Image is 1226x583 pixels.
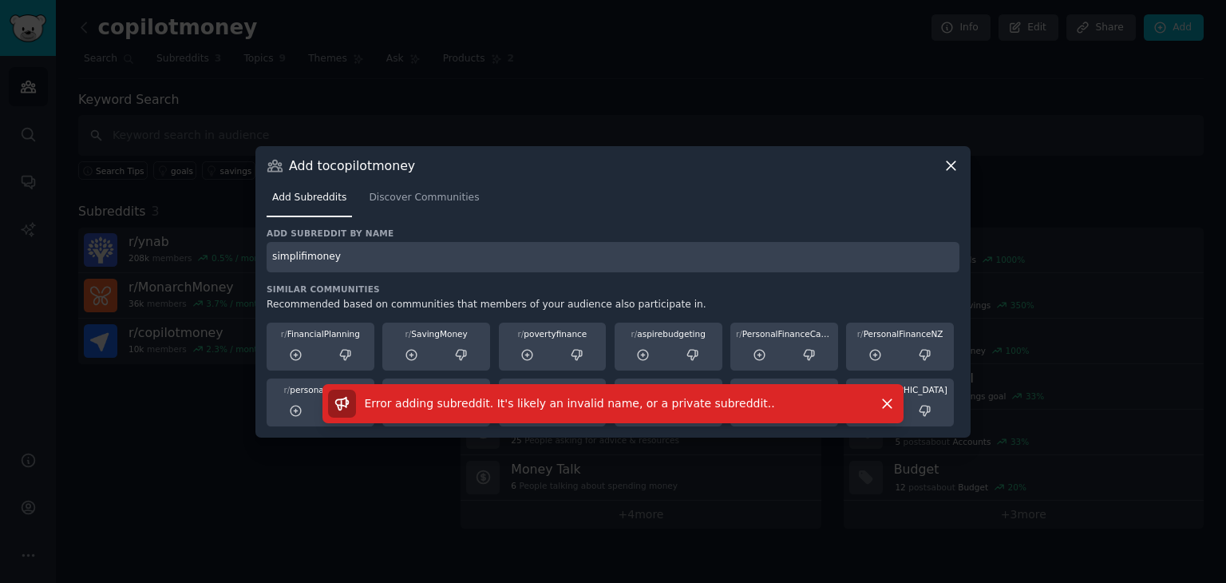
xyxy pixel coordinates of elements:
[365,397,775,410] span: Error adding subreddit. It's likely an invalid name, or a private subreddit. .
[281,329,287,339] span: r/
[405,329,412,339] span: r/
[631,329,637,339] span: r/
[620,328,717,339] div: aspirebudgeting
[369,191,479,205] span: Discover Communities
[267,298,959,312] div: Recommended based on communities that members of your audience also participate in.
[852,328,948,339] div: PersonalFinanceNZ
[517,329,524,339] span: r/
[272,191,346,205] span: Add Subreddits
[504,328,601,339] div: povertyfinance
[388,328,484,339] div: SavingMoney
[363,185,484,218] a: Discover Communities
[736,328,832,339] div: PersonalFinanceCanada
[272,328,369,339] div: FinancialPlanning
[857,329,864,339] span: r/
[267,185,352,218] a: Add Subreddits
[267,242,959,273] input: Enter subreddit name and press enter
[267,284,959,295] h3: Similar Communities
[267,228,959,239] h3: Add subreddit by name
[289,157,415,174] h3: Add to copilotmoney
[736,329,742,339] span: r/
